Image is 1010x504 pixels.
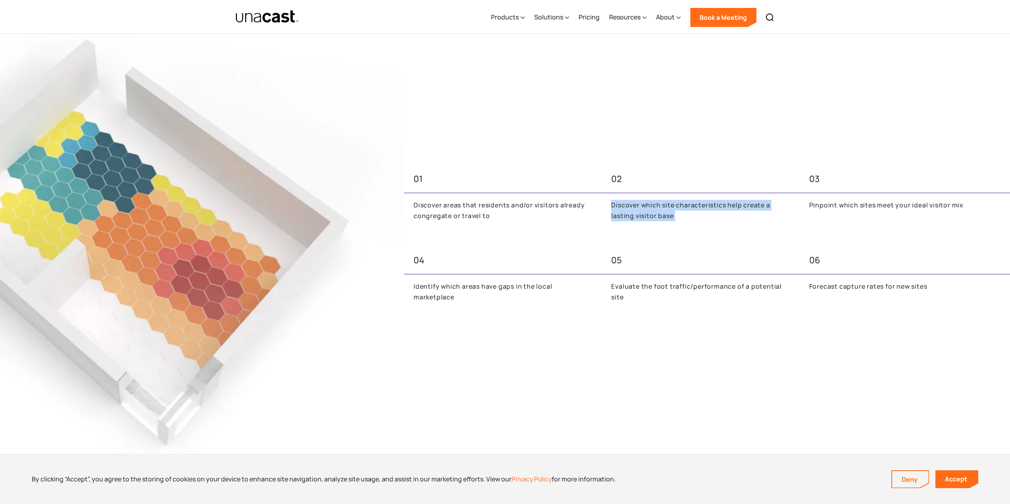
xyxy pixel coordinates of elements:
img: Unacast text logo [235,10,300,24]
a: Accept [935,470,978,488]
a: home [235,10,300,24]
div: Resources [609,12,641,22]
a: Pricing [579,1,600,34]
a: Book a Meeting [690,8,756,27]
p: Pinpoint which sites meet your ideal visitor mix [809,200,988,211]
div: Solutions [534,12,563,22]
a: Deny [892,471,929,488]
div: Products [491,12,519,22]
div: About [656,12,675,22]
div: 02 [611,172,790,186]
p: Identify which areas have gaps in the local marketplace [414,281,592,302]
div: Products [491,1,525,34]
img: Search icon [765,13,775,22]
p: Discover which site characteristics help create a lasting visitor base [611,200,790,221]
div: 06 [809,253,988,268]
div: 03 [809,172,988,186]
p: Evaluate the foot traffic/performance of a potential site [611,281,790,302]
p: Discover areas that residents and/or visitors already congregate or travel to [414,200,592,221]
div: Resources [609,1,646,34]
a: Privacy Policy [512,475,552,483]
p: Forecast capture rates for new sites [809,281,988,292]
div: 04 [414,253,592,268]
div: 01 [414,172,592,186]
div: By clicking “Accept”, you agree to the storing of cookies on your device to enhance site navigati... [32,475,616,483]
div: 05 [611,253,790,268]
div: Solutions [534,1,569,34]
div: About [656,1,681,34]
